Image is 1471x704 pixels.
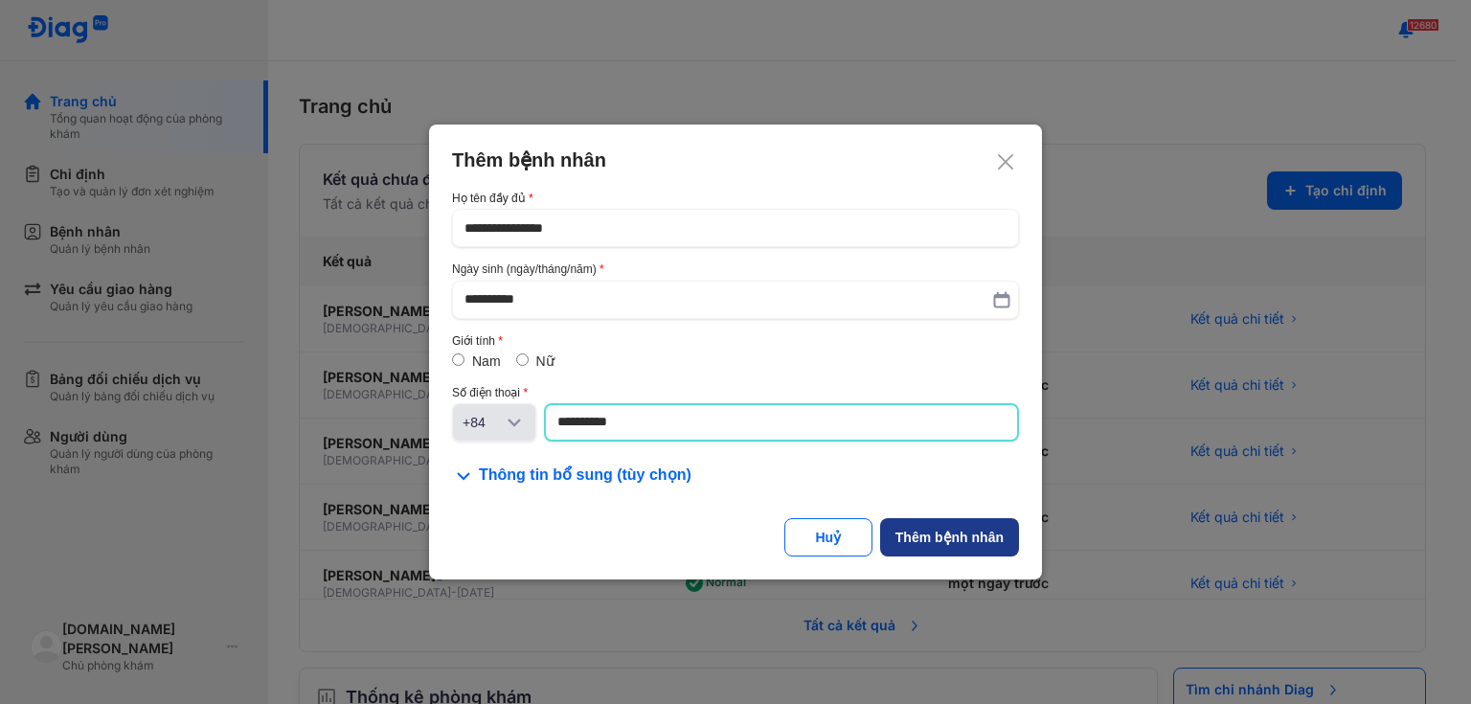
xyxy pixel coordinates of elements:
button: Huỷ [784,518,872,556]
div: Họ tên đầy đủ [452,192,1019,205]
div: Số điện thoại [452,386,1019,399]
label: Nam [472,353,501,369]
button: Thêm bệnh nhân [880,518,1019,556]
span: Thông tin bổ sung (tùy chọn) [479,465,691,488]
div: Ngày sinh (ngày/tháng/năm) [452,262,1019,276]
div: +84 [463,413,503,432]
div: Thêm bệnh nhân [895,528,1004,547]
label: Nữ [536,353,554,369]
div: Giới tính [452,334,1019,348]
div: Thêm bệnh nhân [452,148,1019,172]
